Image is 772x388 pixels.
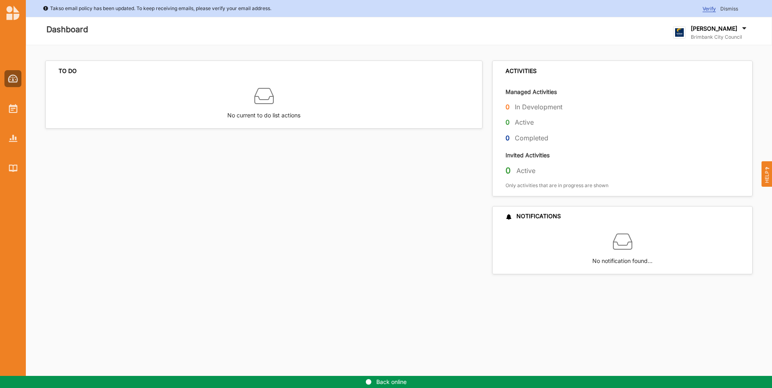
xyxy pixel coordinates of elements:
[506,165,511,176] label: 0
[506,182,608,189] label: Only activities that are in progress are shown
[516,167,535,175] label: Active
[254,86,274,106] img: box
[673,26,686,39] img: logo
[506,67,537,75] div: ACTIVITIES
[46,23,88,36] label: Dashboard
[720,6,738,12] span: Dismiss
[59,67,77,75] div: TO DO
[506,213,561,220] div: NOTIFICATIONS
[515,118,534,127] label: Active
[691,34,748,40] label: Brimbank City Council
[703,6,716,12] span: Verify
[506,88,557,96] label: Managed Activities
[4,130,21,147] a: Reports
[4,70,21,87] a: Dashboard
[9,135,17,142] img: Reports
[506,102,510,112] label: 0
[506,151,550,159] label: Invited Activities
[43,4,271,13] div: Takso email policy has been updated. To keep receiving emails, please verify your email address.
[9,104,17,113] img: Activities
[592,251,652,265] label: No notification found…
[4,100,21,117] a: Activities
[2,378,770,386] div: Back online
[6,6,19,20] img: logo
[515,103,562,111] label: In Development
[613,232,632,251] img: box
[4,160,21,177] a: Library
[691,25,737,32] label: [PERSON_NAME]
[506,133,510,143] label: 0
[9,165,17,171] img: Library
[515,134,548,142] label: Completed
[227,106,300,120] label: No current to do list actions
[506,117,510,127] label: 0
[8,75,18,83] img: Dashboard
